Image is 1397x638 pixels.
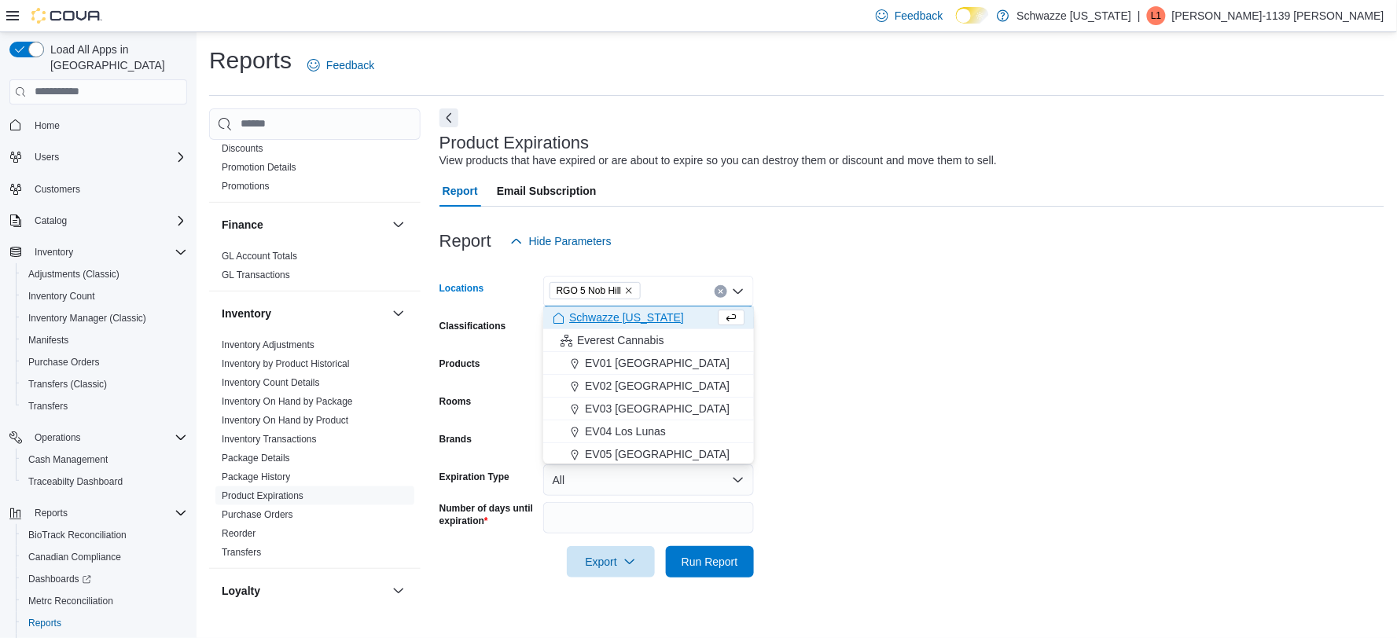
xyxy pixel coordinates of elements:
a: Purchase Orders [22,353,106,372]
a: Purchase Orders [222,509,293,520]
span: EV04 Los Lunas [585,423,666,439]
a: Inventory by Product Historical [222,358,350,369]
span: Discounts [222,142,263,155]
a: Promotions [222,181,270,192]
button: Close list of options [732,285,744,298]
h3: Finance [222,217,263,233]
span: Schwazze [US_STATE] [569,310,684,325]
span: Home [28,115,187,135]
span: Transfers (Classic) [28,378,107,390]
span: BioTrack Reconciliation [28,529,127,541]
a: Inventory Manager (Classic) [22,309,153,328]
span: Home [35,119,60,132]
span: EV02 [GEOGRAPHIC_DATA] [585,378,730,394]
button: Adjustments (Classic) [16,263,193,285]
a: Transfers [222,547,261,558]
p: | [1138,6,1141,25]
span: Cash Management [22,450,187,469]
button: EV02 [GEOGRAPHIC_DATA] [543,375,754,398]
button: Cash Management [16,449,193,471]
h3: Product Expirations [439,134,590,152]
h1: Reports [209,45,292,76]
span: Package History [222,471,290,483]
button: Metrc Reconciliation [16,590,193,612]
a: Inventory Adjustments [222,339,314,350]
span: Inventory On Hand by Package [222,395,353,408]
button: Export [567,546,655,577]
a: Discounts [222,143,263,154]
span: Traceabilty Dashboard [28,475,123,488]
span: Run Report [682,554,738,570]
button: All [543,464,754,496]
span: Manifests [22,331,187,350]
a: Reorder [222,528,256,539]
label: Expiration Type [439,471,509,483]
a: Transfers [22,397,74,416]
span: Load All Apps in [GEOGRAPHIC_DATA] [44,42,187,73]
span: Report [443,175,478,207]
a: Dashboards [22,570,97,588]
button: Reports [16,612,193,634]
a: Customers [28,180,86,199]
a: Metrc Reconciliation [22,592,119,610]
div: View products that have expired or are about to expire so you can destroy them or discount and mo... [439,152,997,169]
span: Inventory Count [28,290,95,302]
span: Metrc Reconciliation [28,595,113,607]
button: Loyalty [389,581,408,600]
p: Schwazze [US_STATE] [1017,6,1132,25]
a: Adjustments (Classic) [22,265,126,284]
span: Inventory Transactions [222,433,317,445]
span: RGO 5 Nob Hill [557,283,622,299]
span: Promotions [222,180,270,192]
button: Traceabilty Dashboard [16,471,193,493]
a: Package History [222,471,290,482]
a: Inventory Count Details [222,377,320,388]
span: Cash Management [28,453,108,466]
button: Inventory [389,304,408,323]
span: Inventory Adjustments [222,339,314,351]
span: Operations [35,431,81,444]
h3: Report [439,232,491,251]
span: Inventory Count Details [222,376,320,389]
span: EV05 [GEOGRAPHIC_DATA] [585,446,730,462]
a: Home [28,116,66,135]
button: EV03 [GEOGRAPHIC_DATA] [543,398,754,420]
div: Finance [209,247,421,291]
a: Reports [22,614,68,632]
span: Product Expirations [222,489,303,502]
button: Inventory Manager (Classic) [16,307,193,329]
span: RGO 5 Nob Hill [550,282,642,299]
button: EV01 [GEOGRAPHIC_DATA] [543,352,754,375]
h3: Inventory [222,306,271,321]
label: Products [439,357,480,370]
a: GL Account Totals [222,251,297,262]
span: Reports [22,614,187,632]
span: Operations [28,428,187,447]
a: Manifests [22,331,75,350]
span: Inventory Manager (Classic) [22,309,187,328]
button: Operations [28,428,87,447]
a: Dashboards [16,568,193,590]
a: Cash Management [22,450,114,469]
input: Dark Mode [956,7,989,24]
div: Inventory [209,335,421,568]
span: Adjustments (Classic) [28,268,119,280]
span: Customers [28,179,187,199]
a: Feedback [301,49,380,81]
span: Reports [35,507,68,519]
a: Inventory On Hand by Package [222,396,353,407]
span: Promotion Details [222,161,296,174]
button: Inventory [28,243,79,262]
button: Next [439,108,458,127]
a: Package Details [222,453,290,464]
label: Number of days until expiration [439,502,537,527]
span: Feedback [895,8,943,24]
button: Inventory Count [16,285,193,307]
button: Inventory [3,241,193,263]
span: Transfers (Classic) [22,375,187,394]
img: Cova [31,8,102,24]
span: Catalog [35,214,67,227]
button: Finance [389,215,408,234]
button: Reports [3,502,193,524]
